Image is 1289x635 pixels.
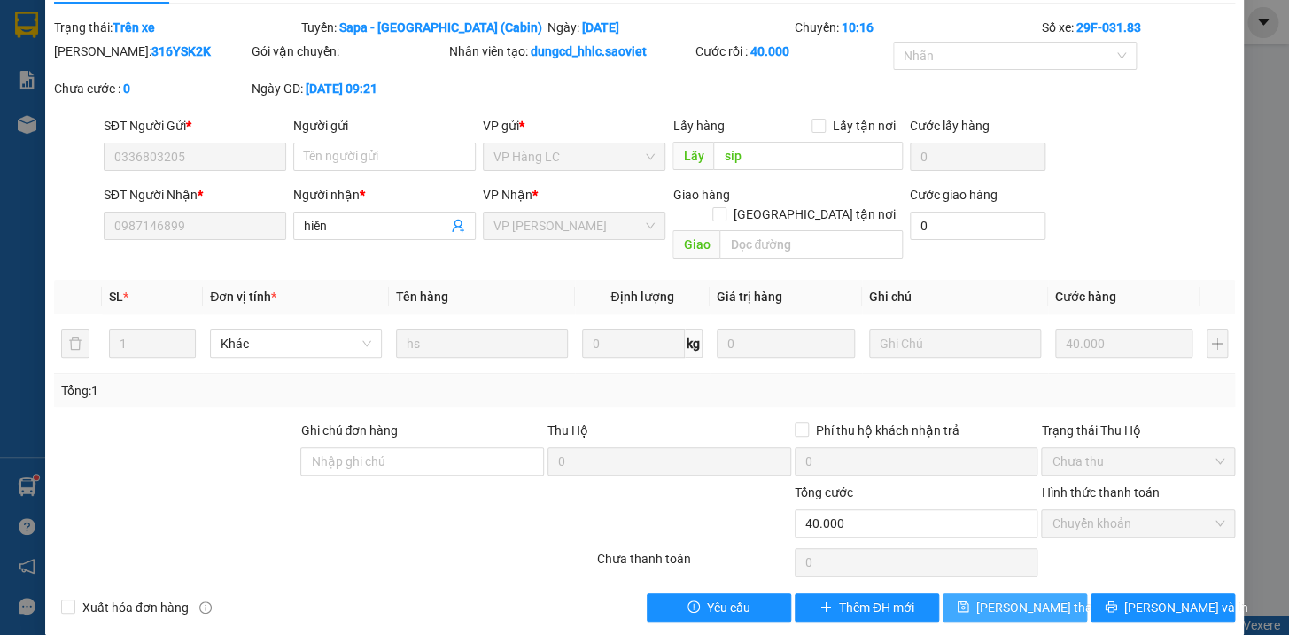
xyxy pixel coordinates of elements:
[910,188,998,202] label: Cước giao hàng
[726,205,903,224] span: [GEOGRAPHIC_DATA] tận nơi
[610,290,673,304] span: Định lượng
[547,423,588,438] span: Thu Hộ
[943,593,1087,622] button: save[PERSON_NAME] thay đổi
[976,598,1118,617] span: [PERSON_NAME] thay đổi
[717,290,782,304] span: Giá trị hàng
[1207,329,1228,358] button: plus
[493,143,655,170] span: VP Hàng LC
[672,188,729,202] span: Giao hàng
[1041,485,1159,499] label: Hình thức thanh toán
[293,116,476,136] div: Người gửi
[819,600,832,615] span: plus
[809,421,967,440] span: Phí thu hộ khách nhận trả
[451,219,465,233] span: user-add
[300,423,398,438] label: Ghi chú đơn hàng
[396,329,568,358] input: VD: Bàn, Ghế
[151,44,211,58] b: 316YSK2K
[1039,18,1237,37] div: Số xe:
[299,18,546,37] div: Tuyến:
[1055,329,1193,358] input: 0
[862,280,1048,314] th: Ghi chú
[210,290,276,304] span: Đơn vị tính
[582,20,619,35] b: [DATE]
[546,18,793,37] div: Ngày:
[750,44,789,58] b: 40.000
[957,600,969,615] span: save
[293,185,476,205] div: Người nhận
[123,81,130,96] b: 0
[449,42,693,61] div: Nhân viên tạo:
[104,185,286,205] div: SĐT Người Nhận
[54,42,248,61] div: [PERSON_NAME]:
[493,213,655,239] span: VP Gia Lâm
[531,44,647,58] b: dungcd_hhlc.saoviet
[306,81,377,96] b: [DATE] 09:21
[75,598,196,617] span: Xuất hóa đơn hàng
[1124,598,1248,617] span: [PERSON_NAME] và In
[910,212,1045,240] input: Cước giao hàng
[1052,510,1224,537] span: Chuyển khoản
[869,329,1041,358] input: Ghi Chú
[685,329,703,358] span: kg
[1052,448,1224,475] span: Chưa thu
[826,116,903,136] span: Lấy tận nơi
[1075,20,1140,35] b: 29F-031.83
[910,119,990,133] label: Cước lấy hàng
[100,103,460,270] h2: VP Nhận: Bến xe Trung tâm [GEOGRAPHIC_DATA]
[113,20,155,35] b: Trên xe
[672,142,713,170] span: Lấy
[672,119,724,133] span: Lấy hàng
[707,598,750,617] span: Yêu cầu
[483,188,532,202] span: VP Nhận
[1105,600,1117,615] span: printer
[54,79,248,98] div: Chưa cước :
[1041,421,1235,440] div: Trạng thái Thu Hộ
[61,381,499,400] div: Tổng: 1
[252,42,446,61] div: Gói vận chuyển:
[10,103,143,132] h2: EKVWC75Y
[10,14,98,103] img: logo.jpg
[252,79,446,98] div: Ngày GD:
[396,290,448,304] span: Tên hàng
[595,549,793,580] div: Chưa thanh toán
[52,18,299,37] div: Trạng thái:
[1091,593,1235,622] button: printer[PERSON_NAME] và In
[795,593,939,622] button: plusThêm ĐH mới
[338,20,541,35] b: Sapa - [GEOGRAPHIC_DATA] (Cabin)
[300,447,544,476] input: Ghi chú đơn hàng
[910,143,1045,171] input: Cước lấy hàng
[107,42,216,71] b: Sao Việt
[795,485,853,499] span: Tổng cước
[647,593,791,622] button: exclamation-circleYêu cầu
[1055,290,1116,304] span: Cước hàng
[717,329,855,358] input: 0
[839,598,914,617] span: Thêm ĐH mới
[695,42,889,61] div: Cước rồi :
[104,116,286,136] div: SĐT Người Gửi
[221,330,371,357] span: Khác
[672,230,719,259] span: Giao
[61,329,89,358] button: delete
[483,116,665,136] div: VP gửi
[793,18,1040,37] div: Chuyến:
[109,290,123,304] span: SL
[713,142,903,170] input: Dọc đường
[719,230,903,259] input: Dọc đường
[199,601,212,614] span: info-circle
[842,20,874,35] b: 10:16
[687,600,700,615] span: exclamation-circle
